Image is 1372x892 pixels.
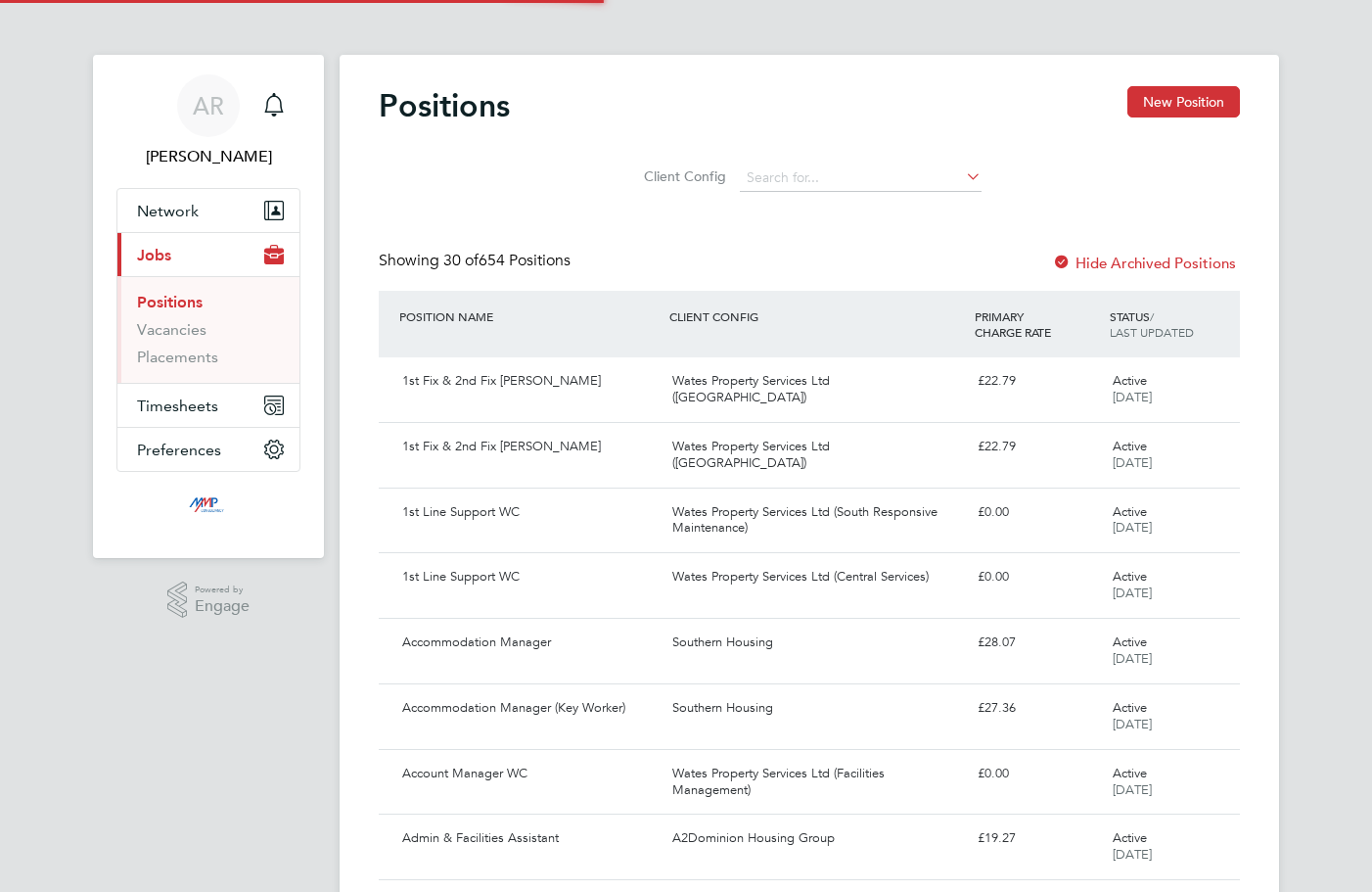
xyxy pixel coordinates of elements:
span: Engage [195,598,250,615]
span: Aliesha Rainey [116,145,300,168]
span: 30 of [443,251,479,270]
button: Timesheets [117,384,299,427]
span: Active [1113,438,1147,454]
div: Jobs [117,276,299,383]
div: Southern Housing [664,692,969,725]
label: Hide Archived Positions [1052,254,1236,272]
button: Preferences [117,428,299,471]
div: £0.00 [970,758,1105,790]
span: Active [1113,829,1147,846]
span: Active [1113,634,1147,650]
div: STATUS [1105,299,1240,350]
div: £22.79 [970,431,1105,463]
div: £28.07 [970,627,1105,659]
label: Client Config [638,167,726,185]
div: Account Manager WC [394,758,664,790]
div: A2Dominion Housing Group [664,822,969,855]
div: £0.00 [970,561,1105,593]
span: [DATE] [1113,585,1152,601]
span: Powered by [195,582,250,598]
span: [DATE] [1113,454,1152,471]
span: [DATE] [1113,650,1152,667]
div: Showing [379,251,574,271]
div: 1st Line Support WC [394,561,664,593]
nav: Main navigation [93,55,324,558]
span: Active [1113,568,1147,585]
div: 1st Fix & 2nd Fix [PERSON_NAME] [394,365,664,398]
span: LAST UPDATED [1110,324,1194,340]
a: AR[PERSON_NAME] [116,74,300,168]
div: Wates Property Services Ltd ([GEOGRAPHIC_DATA]) [664,365,969,414]
span: [DATE] [1113,781,1152,798]
span: [DATE] [1113,519,1152,536]
span: / [1150,308,1154,324]
div: £19.27 [970,822,1105,855]
div: Accommodation Manager [394,627,664,659]
button: New Position [1127,86,1240,117]
span: Network [137,202,199,220]
span: Active [1113,372,1147,389]
span: Timesheets [137,397,218,415]
div: £0.00 [970,496,1105,529]
span: Active [1113,765,1147,781]
span: Active [1113,503,1147,520]
img: mmpconsultancy-logo-retina.png [181,492,237,523]
span: AR [193,93,224,118]
button: Network [117,189,299,232]
a: Powered byEngage [167,582,251,619]
a: Go to home page [116,492,300,523]
div: £27.36 [970,692,1105,725]
div: POSITION NAME [394,299,664,334]
span: Active [1113,699,1147,716]
div: Wates Property Services Ltd (Facilities Management) [664,758,969,807]
div: £22.79 [970,365,1105,398]
div: 1st Line Support WC [394,496,664,529]
div: Wates Property Services Ltd (South Responsive Maintenance) [664,496,969,545]
input: Search for... [740,164,982,192]
button: Jobs [117,233,299,276]
h2: Positions [379,86,510,125]
div: Wates Property Services Ltd ([GEOGRAPHIC_DATA]) [664,431,969,480]
span: [DATE] [1113,716,1152,732]
div: Wates Property Services Ltd (Central Services) [664,561,969,593]
span: Preferences [137,441,221,459]
a: Positions [137,293,203,311]
div: Southern Housing [664,627,969,659]
a: Placements [137,348,218,366]
a: Vacancies [137,320,206,339]
div: Admin & Facilities Assistant [394,822,664,855]
div: 1st Fix & 2nd Fix [PERSON_NAME] [394,431,664,463]
span: [DATE] [1113,389,1152,405]
span: [DATE] [1113,846,1152,863]
div: Accommodation Manager (Key Worker) [394,692,664,725]
span: Jobs [137,246,171,264]
div: PRIMARY CHARGE RATE [970,299,1105,350]
span: 654 Positions [443,251,571,270]
div: CLIENT CONFIG [664,299,969,334]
